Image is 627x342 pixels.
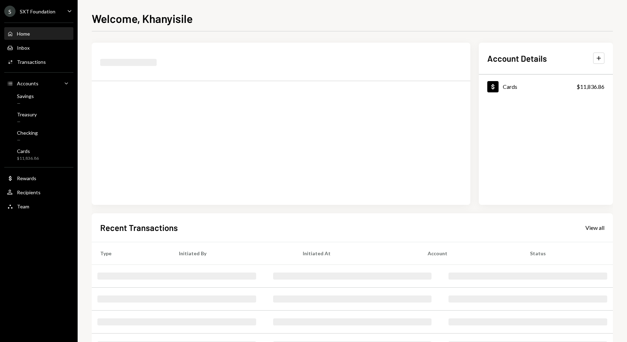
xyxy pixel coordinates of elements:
div: S [4,6,16,17]
a: Home [4,27,73,40]
th: Status [522,242,613,264]
th: Type [92,242,170,264]
div: $11,836.86 [577,83,604,91]
div: Transactions [17,59,46,65]
th: Initiated At [294,242,419,264]
a: Recipients [4,186,73,199]
div: Recipients [17,189,41,195]
a: Transactions [4,55,73,68]
div: Accounts [17,80,38,86]
div: Savings [17,93,34,99]
div: $11,836.86 [17,155,39,161]
div: Treasury [17,111,37,117]
h1: Welcome, Khanyisile [92,11,193,25]
div: Team [17,203,29,209]
h2: Account Details [487,53,547,64]
div: Home [17,31,30,37]
a: Savings— [4,91,73,108]
div: Cards [17,148,39,154]
a: Rewards [4,172,73,184]
a: Inbox [4,41,73,54]
div: SXT Foundation [20,8,55,14]
a: Accounts [4,77,73,90]
div: — [17,119,37,125]
div: — [17,100,34,106]
th: Account [419,242,522,264]
a: Cards$11,836.86 [4,146,73,163]
div: Rewards [17,175,36,181]
a: Cards$11,836.86 [479,75,613,98]
a: View all [585,224,604,231]
a: Treasury— [4,109,73,126]
div: Checking [17,130,38,136]
div: — [17,137,38,143]
div: Inbox [17,45,30,51]
a: Team [4,200,73,213]
h2: Recent Transactions [100,222,178,233]
th: Initiated By [170,242,294,264]
div: Cards [503,83,517,90]
a: Checking— [4,128,73,145]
